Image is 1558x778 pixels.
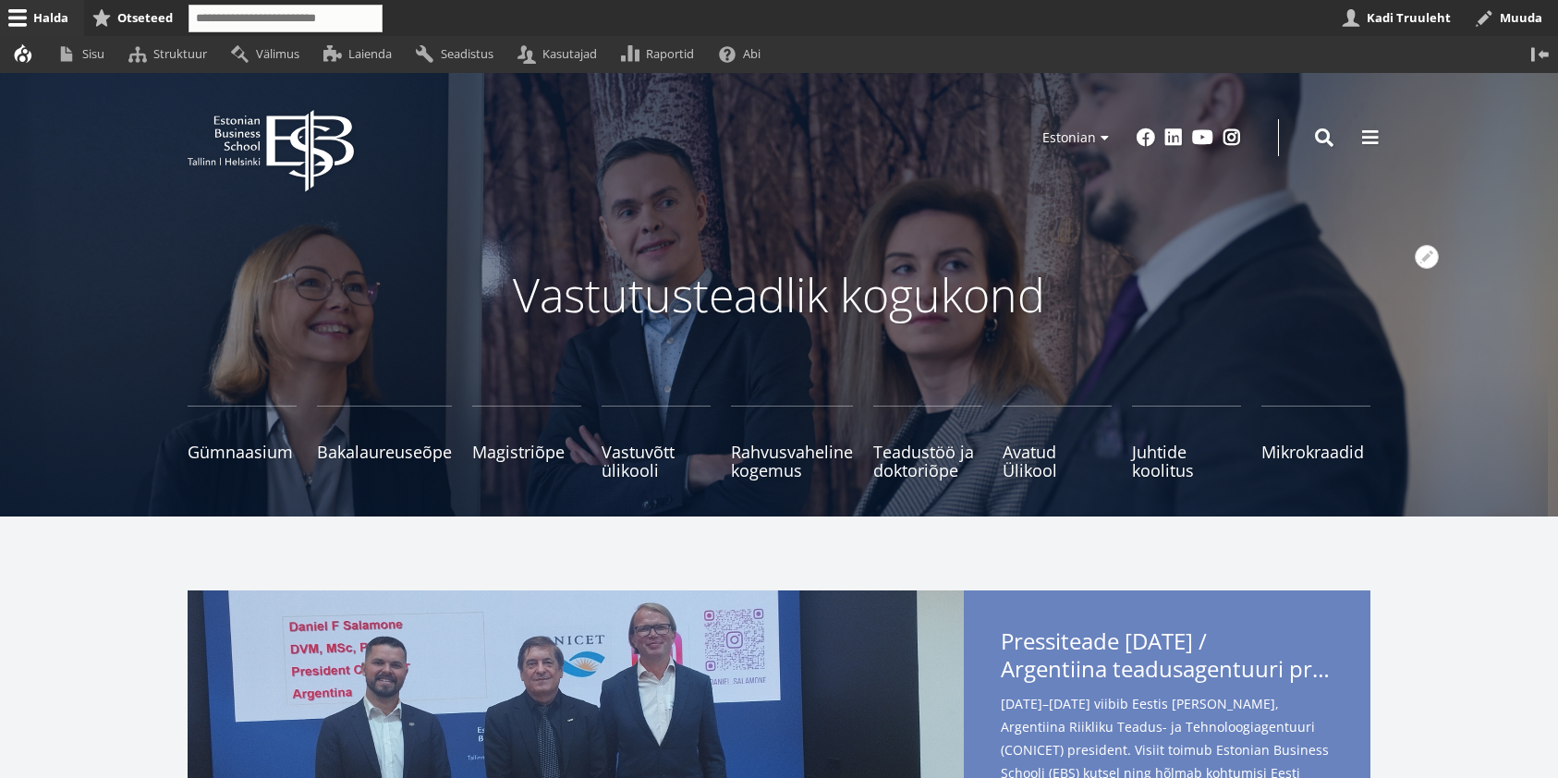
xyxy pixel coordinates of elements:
p: Vastutusteadlik kogukond [289,267,1269,322]
span: Bakalaureuseõpe [317,443,452,461]
a: Mikrokraadid [1261,406,1370,480]
a: Bakalaureuseõpe [317,406,452,480]
a: Laienda [315,36,408,72]
span: Avatud Ülikool [1003,443,1112,480]
a: Linkedin [1164,128,1183,147]
a: Teadustöö ja doktoriõpe [873,406,982,480]
a: Struktuur [120,36,223,72]
a: Rahvusvaheline kogemus [731,406,853,480]
a: Facebook [1137,128,1155,147]
span: Argentiina teadusagentuuri president [PERSON_NAME] külastab Eestit [1001,655,1333,683]
span: Teadustöö ja doktoriõpe [873,443,982,480]
a: Instagram [1223,128,1241,147]
a: Gümnaasium [188,406,297,480]
a: Youtube [1192,128,1213,147]
button: Avatud seaded [1415,245,1439,269]
span: Vastuvõtt ülikooli [602,443,711,480]
a: Välimus [223,36,315,72]
span: Gümnaasium [188,443,297,461]
span: Magistriõpe [472,443,581,461]
a: Seadistus [408,36,509,72]
span: Pressiteade [DATE] / [1001,627,1333,688]
a: Avatud Ülikool [1003,406,1112,480]
a: Kasutajad [509,36,613,72]
span: Rahvusvaheline kogemus [731,443,853,480]
button: Vertikaalasend [1522,36,1558,72]
a: Magistriõpe [472,406,581,480]
span: Juhtide koolitus [1132,443,1241,480]
a: Juhtide koolitus [1132,406,1241,480]
a: Abi [711,36,777,72]
a: Sisu [49,36,120,72]
a: Vastuvõtt ülikooli [602,406,711,480]
span: Mikrokraadid [1261,443,1370,461]
a: Raportid [614,36,711,72]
